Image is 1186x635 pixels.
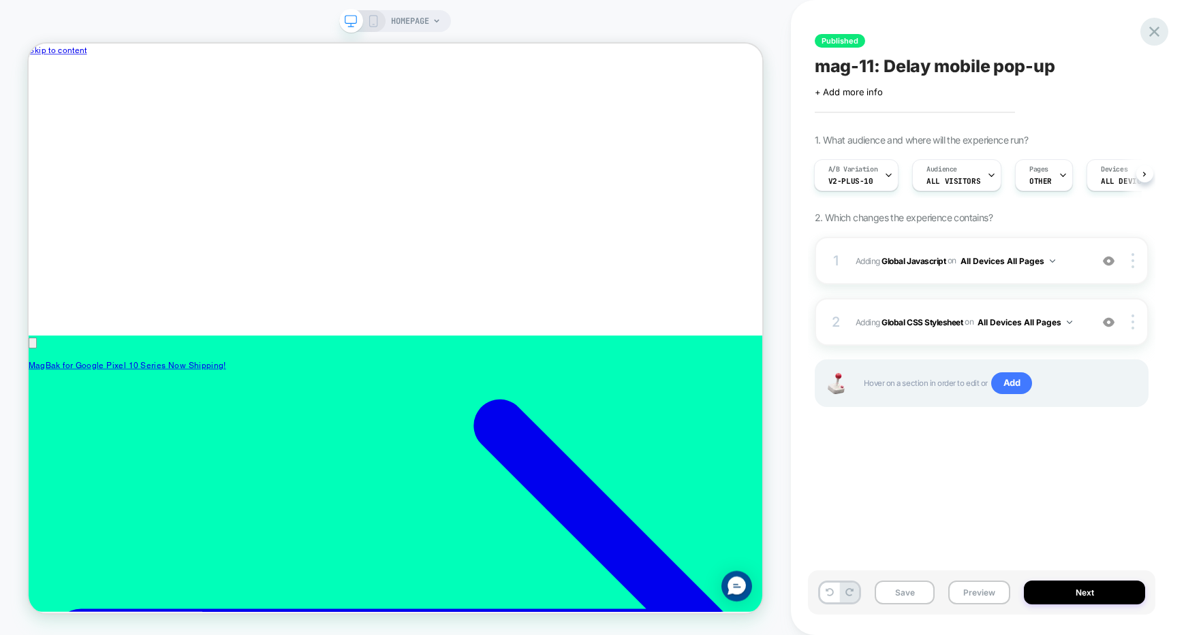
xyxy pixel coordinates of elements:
[881,255,946,265] b: Global Javascript
[1101,176,1150,186] span: ALL DEVICES
[1029,176,1052,186] span: OTHER
[1024,581,1145,604] button: Next
[815,212,993,223] span: 2. Which changes the experience contains?
[1029,165,1048,174] span: Pages
[875,581,935,604] button: Save
[828,165,878,174] span: A/B Variation
[864,372,1134,394] span: Hover on a section in order to edit or
[1132,314,1134,329] img: close
[830,248,843,273] div: 1
[391,10,429,32] span: HOMEPAGE
[830,310,843,334] div: 2
[1103,255,1114,267] img: crossed eye
[815,56,1055,76] span: mag-11: Delay mobile pop-up
[856,253,1084,270] span: Adding
[1103,316,1114,328] img: crossed eye
[1067,321,1072,324] img: down arrow
[965,314,973,329] span: on
[948,253,956,268] span: on
[856,314,1084,331] span: Adding
[991,372,1033,394] span: Add
[823,373,850,394] img: Joystick
[978,314,1072,331] button: All Devices All Pages
[881,316,963,327] b: Global CSS Stylesheet
[1132,253,1134,268] img: close
[948,581,1010,604] button: Preview
[926,165,957,174] span: Audience
[1101,165,1127,174] span: Devices
[815,34,865,48] span: Published
[815,134,1028,146] span: 1. What audience and where will the experience run?
[926,176,980,186] span: All Visitors
[961,253,1055,270] button: All Devices All Pages
[1050,259,1055,263] img: down arrow
[815,86,883,97] span: + Add more info
[828,176,873,186] span: v2-plus-10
